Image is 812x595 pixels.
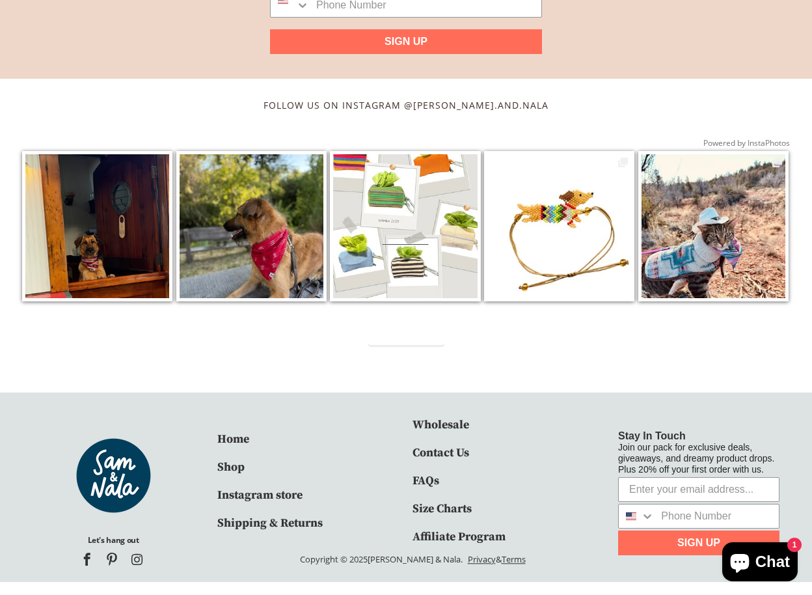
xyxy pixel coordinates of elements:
[618,531,779,555] button: SIGN UP
[618,442,774,475] span: Join our pack for exclusive deals, giveaways, and dreamy product drops. Plus 20% off your first o...
[502,554,526,566] a: Terms
[88,516,139,548] span: Let's hang out
[73,435,154,516] img: Footer-Logo_125x125.png
[270,29,542,54] button: SIGN UP
[465,554,496,566] a: Privacy
[130,552,146,568] a: Sam & Nala on Instagram
[217,460,245,475] a: Shop
[413,529,506,544] a: Affiliate Program
[413,501,472,516] a: Size Charts
[655,505,779,528] input: Phone Number
[368,554,461,566] a: [PERSON_NAME] & Nala
[618,430,686,441] span: Stay In Touch
[413,445,469,460] a: Contact Us
[619,505,655,528] button: Search Countries
[217,516,323,531] a: Shipping & Returns
[105,552,121,568] a: Sam & Nala on Pinterest
[413,417,469,432] a: Wholesale
[618,477,779,502] input: Enter your email address...
[217,432,249,447] a: Home
[626,511,636,521] img: United States
[368,312,444,347] button: Load More
[300,553,526,568] p: Copyright © 2025 . &
[217,488,303,503] a: Instagram store
[413,473,439,488] a: FAQs
[718,542,802,585] inbox-online-store-chat: Shopify online store chat
[703,137,790,148] a: Powered by InstaPhotos
[81,552,96,568] a: Sam & Nala on Facebook
[22,98,790,112] h2: Follow us on instagram @[PERSON_NAME].and.nala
